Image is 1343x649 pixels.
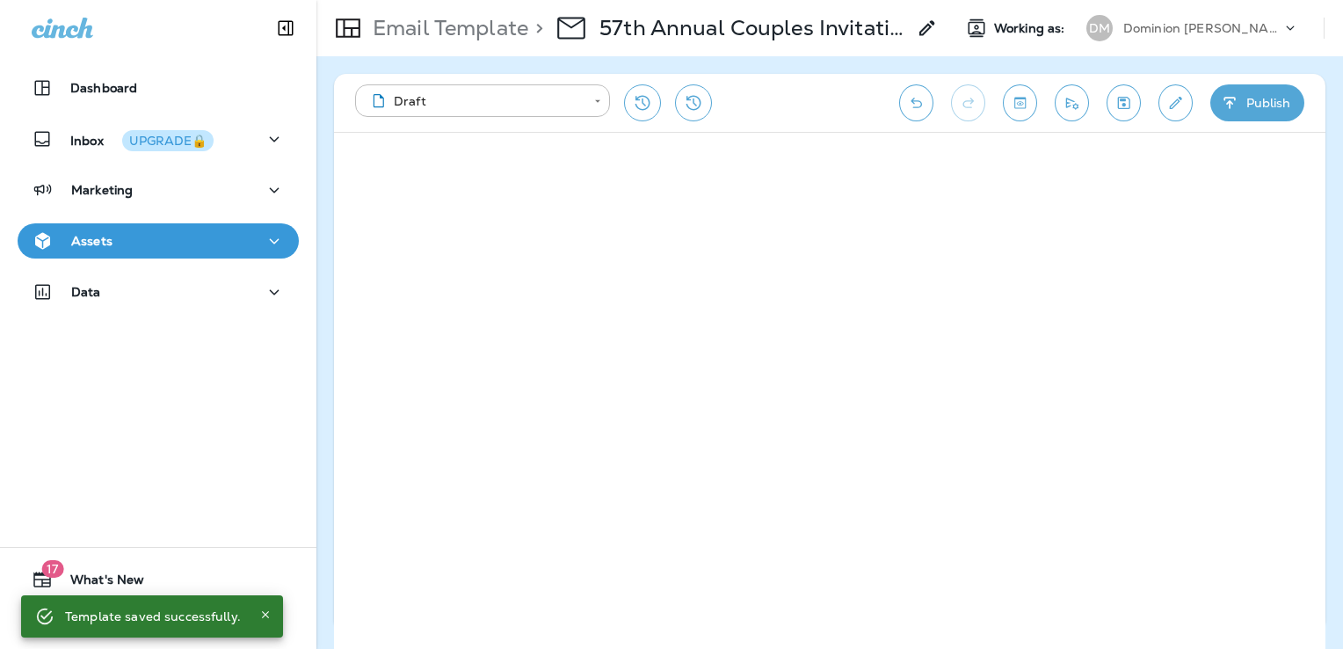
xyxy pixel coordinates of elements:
[18,172,299,208] button: Marketing
[18,604,299,639] button: Support
[18,223,299,259] button: Assets
[1107,84,1141,121] button: Save
[70,81,137,95] p: Dashboard
[18,70,299,106] button: Dashboard
[1086,15,1113,41] div: DM
[1158,84,1193,121] button: Edit details
[1055,84,1089,121] button: Send test email
[367,92,582,110] div: Draft
[366,15,528,41] p: Email Template
[53,572,144,594] span: What's New
[65,601,241,632] div: Template saved successfully.
[528,15,543,41] p: >
[261,11,310,46] button: Collapse Sidebar
[1003,84,1037,121] button: Toggle preview
[71,285,101,299] p: Data
[899,84,933,121] button: Undo
[599,15,906,41] p: 57th Annual Couples Invitational 2025 - 9/20 (MODIFIED) (3)
[18,562,299,597] button: 17What's New
[1123,21,1281,35] p: Dominion [PERSON_NAME]
[18,121,299,157] button: InboxUPGRADE🔒
[71,183,133,197] p: Marketing
[994,21,1069,36] span: Working as:
[1210,84,1304,121] button: Publish
[71,234,113,248] p: Assets
[129,135,207,147] div: UPGRADE🔒
[70,130,214,149] p: Inbox
[122,130,214,151] button: UPGRADE🔒
[41,560,63,578] span: 17
[18,274,299,310] button: Data
[624,84,661,121] button: Restore from previous version
[675,84,712,121] button: View Changelog
[255,604,276,625] button: Close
